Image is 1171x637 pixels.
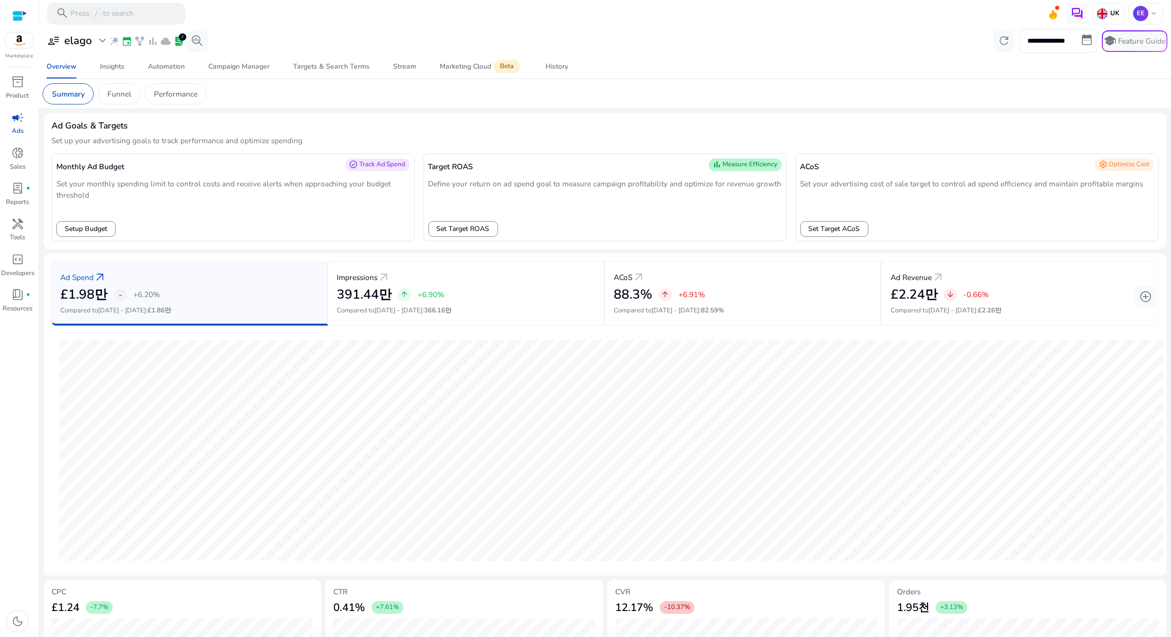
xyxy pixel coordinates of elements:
[1103,34,1116,47] span: school
[6,91,29,101] p: Product
[964,291,989,298] p: -0.66%
[56,162,125,171] h5: Monthly Ad Budget
[10,162,25,172] p: Sales
[337,272,377,283] p: Impressions
[51,135,1159,146] p: Set up your advertising goals to track performance and optimize spending
[11,253,24,266] span: code_blocks
[651,306,699,315] span: [DATE] - [DATE]
[546,63,568,70] div: History
[191,34,203,47] span: search_insights
[11,218,24,230] span: handyman
[6,52,33,60] p: Marketplace
[64,34,92,47] h3: elago
[51,601,79,614] h3: £1.24
[3,304,33,314] p: Resources
[428,221,498,237] button: Set Target ROAS
[1,269,34,279] p: Developers
[154,88,198,100] p: Performance
[428,162,473,171] h5: Target ROAS
[701,306,724,315] span: 82.59%
[333,587,595,596] h5: CTR
[94,271,106,284] a: arrow_outward
[359,160,406,169] span: Track Ad Spend
[333,601,365,614] h3: 0.41%
[6,198,29,207] p: Reports
[349,160,358,169] span: check_circle
[997,34,1010,47] span: refresh
[98,306,146,315] span: [DATE] - [DATE]
[897,601,929,614] h3: 1.95천
[800,221,869,237] button: Set Target ACoS
[47,34,60,47] span: user_attributes
[393,63,416,70] div: Stream
[60,287,107,303] h2: £1.98만
[122,36,132,47] span: event
[614,287,652,303] h2: 88.3%
[148,36,158,47] span: bar_chart
[437,224,490,234] span: Set Target ROAS
[119,288,122,301] span: -
[26,293,30,297] span: fiber_manual_record
[661,290,670,299] span: arrow_upward
[664,603,690,612] span: -10.37%
[424,306,451,315] span: 366.16만
[11,615,24,628] span: dark_mode
[615,587,877,596] h5: CVR
[891,272,932,283] p: Ad Revenue
[374,306,423,315] span: [DATE] - [DATE]
[978,306,1001,315] span: £2.26만
[940,603,963,612] span: +3.13%
[1102,30,1168,52] button: schoolFeature Guide
[713,160,722,169] span: bar_chart
[1133,6,1148,21] p: EE
[56,7,69,20] span: search
[928,306,976,315] span: [DATE] - [DATE]
[60,272,94,283] p: Ad Spend
[400,290,409,299] span: arrow_upward
[377,271,390,284] a: arrow_outward
[26,186,30,191] span: fiber_manual_record
[148,306,171,315] span: £1.86만
[96,34,109,47] span: expand_more
[60,306,318,316] p: Compared to :
[134,36,145,47] span: family_history
[71,8,134,20] p: Press to search
[946,290,955,299] span: arrow_downward
[56,221,116,237] button: Setup Budget
[337,306,595,316] p: Compared to :
[1139,290,1152,303] span: add_circle
[11,182,24,195] span: lab_profile
[1135,286,1157,307] button: add_circle
[11,288,24,301] span: book_4
[494,60,520,73] span: Beta
[5,32,34,49] img: amazon.svg
[376,603,399,612] span: +7.61%
[1118,36,1166,47] p: Feature Guide
[1149,9,1158,18] span: keyboard_arrow_down
[809,224,860,234] span: Set Target ACoS
[440,62,522,71] div: Marketing Cloud
[428,178,782,189] p: Define your return on ad spend goal to measure campaign profitability and optimize for revenue gr...
[1097,8,1108,19] img: uk.svg
[800,162,820,171] h5: ACoS
[47,63,76,70] div: Overview
[1099,160,1108,169] span: settings
[51,121,128,131] h4: Ad Goals & Targets
[678,291,705,298] p: +6.91%
[186,30,208,52] button: search_insights
[632,271,645,284] span: arrow_outward
[52,88,85,100] p: Summary
[337,287,392,303] h2: 391.44만
[891,306,1150,316] p: Compared to :
[932,271,945,284] a: arrow_outward
[90,603,108,612] span: -7.7%
[11,111,24,124] span: campaign
[723,160,778,169] span: Measure Efficiency
[11,147,24,159] span: donut_small
[614,306,872,316] p: Compared to :
[293,63,370,70] div: Targets & Search Terms
[897,587,1159,596] h5: Orders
